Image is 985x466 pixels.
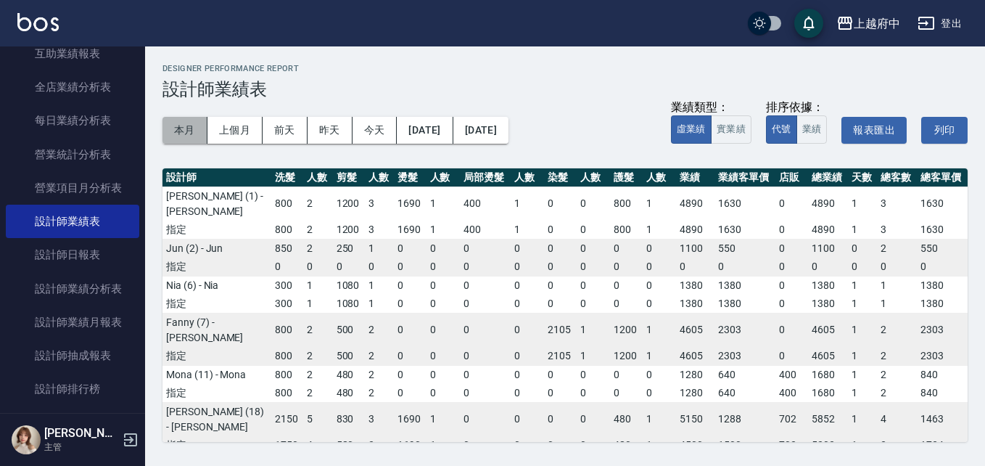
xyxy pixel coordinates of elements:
[676,168,714,187] th: 業績
[460,258,511,277] td: 0
[397,117,453,144] button: [DATE]
[271,313,303,347] td: 800
[394,168,426,187] th: 燙髮
[365,365,394,384] td: 2
[796,115,828,144] button: 業績
[460,221,511,240] td: 400
[610,187,642,221] td: 800
[453,117,508,144] button: [DATE]
[917,436,968,455] td: 1734
[714,365,776,384] td: 640
[775,239,807,258] td: 0
[271,258,303,277] td: 0
[877,239,917,258] td: 2
[394,221,426,240] td: 1690
[271,187,303,221] td: 800
[714,221,776,240] td: 1630
[426,221,460,240] td: 1
[848,187,877,221] td: 1
[643,221,676,240] td: 1
[460,239,511,258] td: 0
[676,384,714,403] td: 1280
[917,258,968,277] td: 0
[162,239,271,258] td: Jun (2) - Jun
[711,115,751,144] button: 實業績
[877,384,917,403] td: 2
[308,117,353,144] button: 昨天
[544,276,576,295] td: 0
[643,365,676,384] td: 0
[511,221,544,240] td: 1
[610,276,642,295] td: 0
[511,258,544,277] td: 0
[271,168,303,187] th: 洗髮
[766,100,828,115] div: 排序依據：
[808,313,848,347] td: 4605
[426,276,460,295] td: 0
[544,402,576,436] td: 0
[6,306,139,339] a: 設計師業績月報表
[460,365,511,384] td: 0
[808,295,848,314] td: 1380
[714,436,776,455] td: 1500
[353,117,397,144] button: 今天
[544,168,576,187] th: 染髮
[676,221,714,240] td: 4890
[877,313,917,347] td: 2
[643,168,676,187] th: 人數
[917,239,968,258] td: 550
[848,365,877,384] td: 1
[577,313,610,347] td: 1
[848,313,877,347] td: 1
[426,295,460,314] td: 0
[775,365,807,384] td: 400
[775,168,807,187] th: 店販
[775,295,807,314] td: 0
[303,168,332,187] th: 人數
[333,187,365,221] td: 1200
[610,221,642,240] td: 800
[426,168,460,187] th: 人數
[610,402,642,436] td: 480
[917,187,968,221] td: 1630
[303,365,332,384] td: 2
[877,168,917,187] th: 總客數
[394,239,426,258] td: 0
[365,436,394,455] td: 2
[917,276,968,295] td: 1380
[426,313,460,347] td: 0
[877,187,917,221] td: 3
[643,187,676,221] td: 1
[808,347,848,366] td: 4605
[17,13,59,31] img: Logo
[671,100,751,115] div: 業績類型：
[365,187,394,221] td: 3
[162,79,968,99] h3: 設計師業績表
[775,276,807,295] td: 0
[271,276,303,295] td: 300
[460,436,511,455] td: 0
[426,436,460,455] td: 1
[643,313,676,347] td: 1
[511,436,544,455] td: 0
[333,347,365,366] td: 500
[577,239,610,258] td: 0
[714,187,776,221] td: 1630
[676,276,714,295] td: 1380
[6,205,139,238] a: 設計師業績表
[877,295,917,314] td: 1
[544,258,576,277] td: 0
[714,347,776,366] td: 2303
[775,258,807,277] td: 0
[577,258,610,277] td: 0
[921,117,968,144] button: 列印
[394,347,426,366] td: 0
[333,384,365,403] td: 480
[917,384,968,403] td: 840
[365,347,394,366] td: 2
[162,168,271,187] th: 設計師
[544,295,576,314] td: 0
[544,365,576,384] td: 0
[426,187,460,221] td: 1
[841,117,907,144] button: 報表匯出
